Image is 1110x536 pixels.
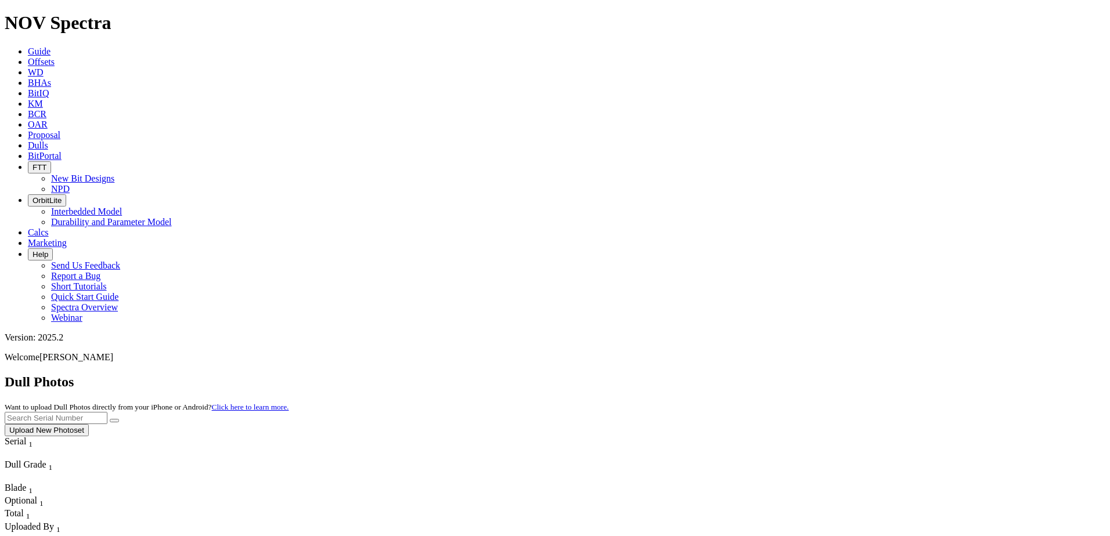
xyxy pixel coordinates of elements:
[28,140,48,150] a: Dulls
[28,161,51,173] button: FTT
[28,483,33,492] span: Sort None
[33,250,48,259] span: Help
[28,440,33,448] sub: 1
[51,217,172,227] a: Durability and Parameter Model
[51,260,120,270] a: Send Us Feedback
[49,459,53,469] span: Sort None
[33,196,62,205] span: OrbitLite
[28,109,46,119] a: BCR
[5,459,86,472] div: Dull Grade Sort None
[5,412,107,424] input: Search Serial Number
[28,227,49,237] a: Calcs
[5,436,54,459] div: Sort None
[5,403,289,411] small: Want to upload Dull Photos directly from your iPhone or Android?
[5,449,54,459] div: Column Menu
[5,495,45,508] div: Sort None
[51,207,122,216] a: Interbedded Model
[5,508,45,521] div: Total Sort None
[28,88,49,98] a: BitIQ
[51,173,114,183] a: New Bit Designs
[5,483,45,495] div: Blade Sort None
[5,436,26,446] span: Serial
[56,525,60,534] sub: 1
[5,508,45,521] div: Sort None
[5,472,86,483] div: Column Menu
[5,483,26,492] span: Blade
[26,508,30,518] span: Sort None
[5,495,37,505] span: Optional
[5,521,54,531] span: Uploaded By
[5,483,45,495] div: Sort None
[28,436,33,446] span: Sort None
[28,57,55,67] a: Offsets
[51,271,100,281] a: Report a Bug
[5,12,1105,34] h1: NOV Spectra
[49,463,53,472] sub: 1
[28,46,51,56] a: Guide
[26,512,30,521] sub: 1
[28,67,44,77] a: WD
[51,313,82,323] a: Webinar
[5,374,1105,390] h2: Dull Photos
[51,184,70,194] a: NPD
[28,486,33,495] sub: 1
[28,78,51,88] a: BHAs
[28,151,62,161] a: BitPortal
[5,459,86,483] div: Sort None
[5,459,46,469] span: Dull Grade
[51,292,118,302] a: Quick Start Guide
[33,163,46,172] span: FTT
[28,99,43,108] a: KM
[212,403,289,411] a: Click here to learn more.
[5,495,45,508] div: Optional Sort None
[5,424,89,436] button: Upload New Photoset
[56,521,60,531] span: Sort None
[39,499,44,508] sub: 1
[39,352,113,362] span: [PERSON_NAME]
[28,130,60,140] a: Proposal
[39,495,44,505] span: Sort None
[28,119,48,129] a: OAR
[5,521,114,534] div: Uploaded By Sort None
[28,238,67,248] a: Marketing
[5,332,1105,343] div: Version: 2025.2
[28,248,53,260] button: Help
[5,352,1105,363] p: Welcome
[5,436,54,449] div: Serial Sort None
[51,281,107,291] a: Short Tutorials
[28,194,66,207] button: OrbitLite
[51,302,118,312] a: Spectra Overview
[5,508,24,518] span: Total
